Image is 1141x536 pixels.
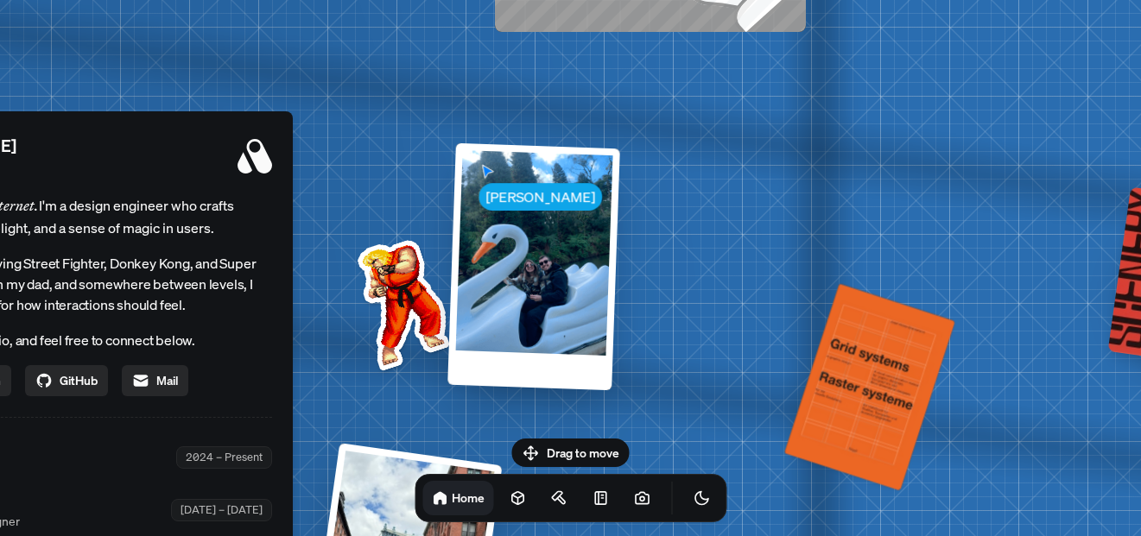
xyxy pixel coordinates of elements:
[422,481,493,515] a: Home
[452,489,485,506] h1: Home
[313,214,487,388] img: Profile example
[171,499,272,520] div: [DATE] – [DATE]
[122,365,188,396] a: Mail
[684,481,719,515] button: Toggle Theme
[176,446,272,468] div: 2024 – Present
[60,371,98,389] span: GitHub
[25,365,108,396] a: GitHub
[156,371,178,389] span: Mail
